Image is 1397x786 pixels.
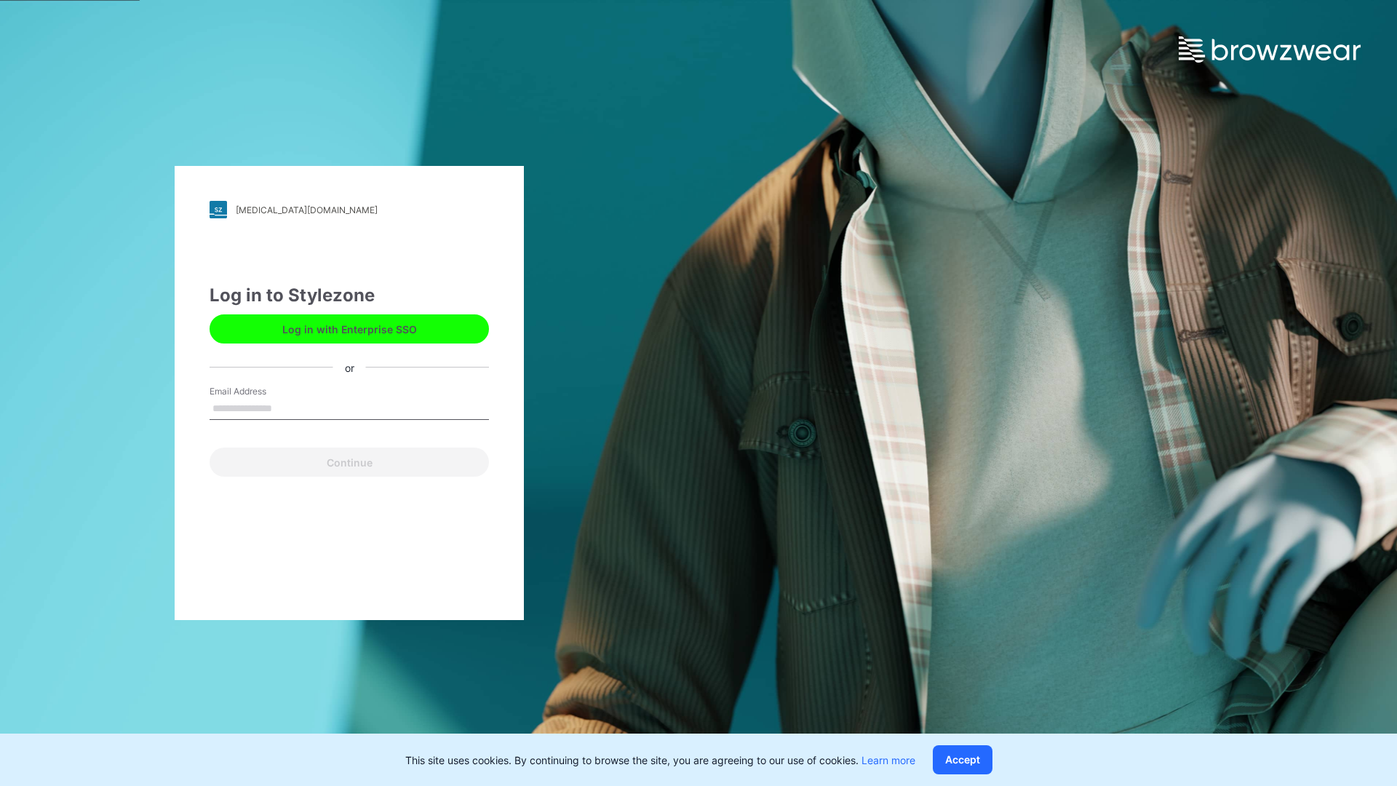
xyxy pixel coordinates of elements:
[1179,36,1361,63] img: browzwear-logo.e42bd6dac1945053ebaf764b6aa21510.svg
[405,753,915,768] p: This site uses cookies. By continuing to browse the site, you are agreeing to our use of cookies.
[933,745,992,774] button: Accept
[210,282,489,309] div: Log in to Stylezone
[210,314,489,344] button: Log in with Enterprise SSO
[210,201,227,218] img: stylezone-logo.562084cfcfab977791bfbf7441f1a819.svg
[210,385,311,398] label: Email Address
[210,201,489,218] a: [MEDICAL_DATA][DOMAIN_NAME]
[236,205,378,215] div: [MEDICAL_DATA][DOMAIN_NAME]
[333,360,366,375] div: or
[861,754,915,766] a: Learn more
